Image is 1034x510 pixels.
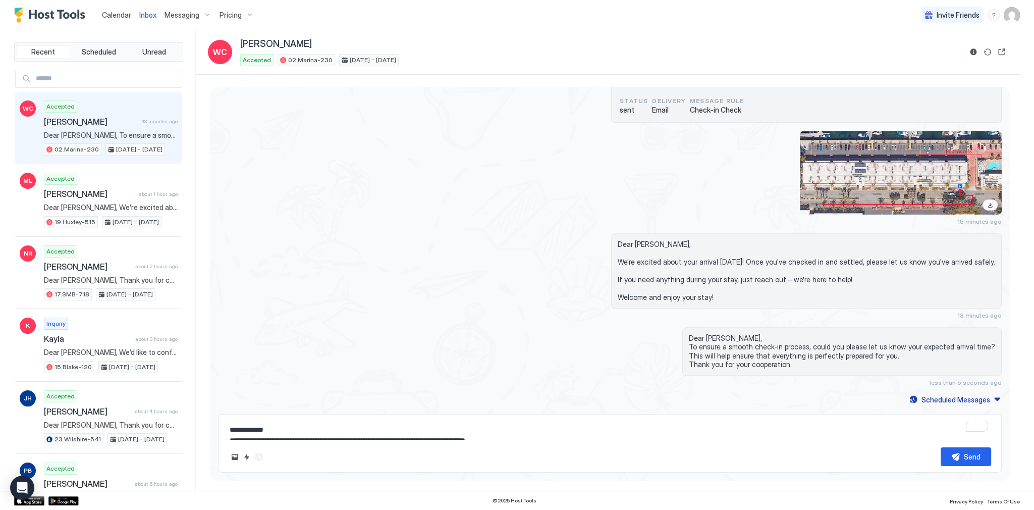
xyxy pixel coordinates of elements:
span: Accepted [46,174,75,183]
div: menu [988,9,1000,21]
span: Email [652,106,686,115]
span: status [620,96,648,106]
button: Scheduled Messages [908,393,1002,406]
span: Delivery [652,96,686,106]
span: [PERSON_NAME] [44,189,135,199]
span: about 3 hours ago [135,336,178,342]
span: NR [24,249,32,258]
span: 02.Marina-230 [55,145,99,154]
span: Message Rule [690,96,744,106]
span: Inbox [139,11,156,19]
a: Inbox [139,10,156,20]
textarea: To enrich screen reader interactions, please activate Accessibility in Grammarly extension settings [229,421,991,439]
span: [PERSON_NAME] [44,479,131,489]
span: 17.SMB-718 [55,290,89,299]
span: 13 minutes ago [142,118,178,125]
div: Open Intercom Messenger [10,476,34,500]
span: WC [23,104,33,113]
span: Calendar [102,11,131,19]
span: Unread [142,47,166,57]
span: about 4 hours ago [135,408,178,415]
a: App Store [14,496,44,505]
span: Privacy Policy [950,498,983,504]
span: sent [620,106,648,115]
span: Dear [PERSON_NAME], To ensure a smooth check-in process, could you please let us know your expect... [689,334,995,369]
span: Scheduled [82,47,116,57]
a: Download [983,199,998,211]
span: Inquiry [46,319,66,328]
span: Accepted [46,102,75,111]
span: about 5 hours ago [135,481,178,487]
span: Dear [PERSON_NAME], Thank you for choosing to stay at our apartment. We hope you’ve enjoyed every... [44,276,178,285]
span: 15.Blake-120 [55,363,92,372]
span: Accepted [46,247,75,256]
span: [DATE] - [DATE] [106,290,153,299]
span: [PERSON_NAME] [44,406,131,417]
button: Reservation information [967,46,979,58]
div: tab-group [14,42,183,62]
span: Dear [PERSON_NAME], We're excited about your arrival [DATE]! Once you've checked in and settled, ... [44,203,178,212]
span: JH [24,394,32,403]
button: Upload image [229,451,241,463]
span: WC [213,46,227,58]
span: [PERSON_NAME] [44,117,138,127]
span: 13 minutes ago [957,312,1002,319]
span: [DATE] - [DATE] [116,145,162,154]
span: Check-in Check [690,106,744,115]
span: [PERSON_NAME] [240,38,312,50]
button: Recent [17,45,70,59]
button: Quick reply [241,451,253,463]
span: PB [24,466,32,475]
span: 23.Wilshire-541 [55,435,101,444]
span: Dear [PERSON_NAME], To ensure a smooth check-in process, could you please let us know your expect... [44,131,178,140]
span: © 2025 Host Tools [493,497,536,504]
span: K [26,321,30,330]
span: Accepted [46,392,75,401]
button: Open reservation [996,46,1008,58]
span: Dear [PERSON_NAME], Thank you for choosing to stay at our apartment. We hope you’ve enjoyed every... [44,421,178,430]
span: Terms Of Use [987,498,1020,504]
span: [DATE] - [DATE] [109,363,155,372]
a: Privacy Policy [950,495,983,506]
div: User profile [1004,7,1020,23]
span: Accepted [243,56,271,65]
span: [DATE] - [DATE] [350,56,396,65]
div: View image [800,131,1002,215]
span: Dear [PERSON_NAME], We're excited about your arrival [DATE]! Once you've checked in and settled, ... [618,240,995,302]
span: Dear [PERSON_NAME], We'd like to confirm the apartment's location at 📍 [STREET_ADDRESS]❗️. The pr... [44,348,178,357]
button: Send [941,447,991,466]
a: Host Tools Logo [14,8,90,23]
span: [PERSON_NAME] [44,262,131,272]
span: ML [23,176,32,185]
span: 15 minutes ago [957,218,1002,225]
a: Terms Of Use [987,495,1020,506]
span: less than 5 seconds ago [930,379,1002,386]
span: 19.Huxley-515 [55,218,95,227]
a: Calendar [102,10,131,20]
span: [DATE] - [DATE] [118,435,165,444]
button: Unread [127,45,181,59]
span: Kayla [44,334,131,344]
span: 02.Marina-230 [288,56,333,65]
span: [DATE] - [DATE] [113,218,159,227]
button: Scheduled [72,45,126,59]
div: Scheduled Messages [921,394,990,405]
span: Recent [31,47,55,57]
button: Sync reservation [982,46,994,58]
span: Messaging [165,11,199,20]
span: about 1 hour ago [139,191,178,197]
input: Input Field [32,70,182,87]
div: Send [964,451,981,462]
a: Google Play Store [48,496,79,505]
span: Invite Friends [937,11,979,20]
span: Accepted [46,464,75,473]
span: Pricing [220,11,242,20]
span: about 2 hours ago [135,263,178,270]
